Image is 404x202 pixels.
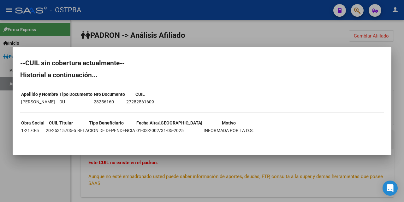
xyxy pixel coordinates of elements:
[20,60,384,66] h2: --CUIL sin cobertura actualmente--
[59,91,93,98] th: Tipo Documento
[136,119,203,126] th: Fecha Alta/[GEOGRAPHIC_DATA]
[21,127,45,134] td: 1-2170-5
[383,181,398,196] div: Open Intercom Messenger
[21,98,58,105] td: [PERSON_NAME]
[45,127,76,134] td: 20-25315705-5
[77,127,135,134] td: RELACION DE DEPENDENCIA
[126,98,154,105] td: 27282561609
[77,119,135,126] th: Tipo Beneficiario
[93,91,125,98] th: Nro Documento
[203,127,254,134] td: INFORMADA POR LA O.S.
[21,119,45,126] th: Obra Social
[21,91,58,98] th: Apellido y Nombre
[59,98,93,105] td: DU
[20,72,384,78] h2: Historial a continuación...
[203,119,254,126] th: Motivo
[45,119,76,126] th: CUIL Titular
[93,98,125,105] td: 28256160
[136,127,203,134] td: 01-03-2002/31-05-2025
[126,91,154,98] th: CUIL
